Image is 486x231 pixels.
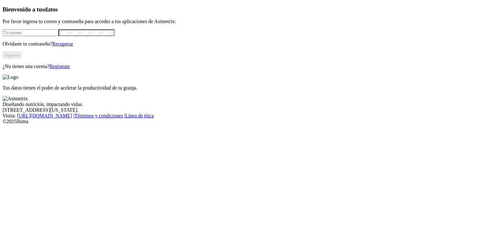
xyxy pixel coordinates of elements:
[49,64,70,69] a: Regístrate
[3,107,483,113] div: [STREET_ADDRESS][US_STATE].
[3,19,483,24] p: Por favor ingresa tu correo y contraseña para acceder a tus aplicaciones de Asimetrix:
[3,64,483,69] p: ¿No tienes una cuenta?
[74,113,123,118] a: Términos y condiciones
[3,29,59,36] input: Tu correo
[3,52,22,59] button: Ingresa
[3,41,483,47] p: Olvidaste tu contraseña?
[125,113,154,118] a: Línea de ética
[3,119,483,124] div: © 2025 Iluma
[3,96,28,102] img: Asimetrix
[17,113,72,118] a: [URL][DOMAIN_NAME]
[3,74,18,80] img: Logo
[52,41,73,47] a: Recuperar
[3,113,483,119] div: Visita : | |
[44,6,58,13] span: datos
[3,6,483,13] h3: Bienvenido a tus
[3,102,483,107] div: Diseñando nutrición, impactando vidas.
[3,85,483,91] p: Tus datos tienen el poder de acelerar la productividad de tu granja.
